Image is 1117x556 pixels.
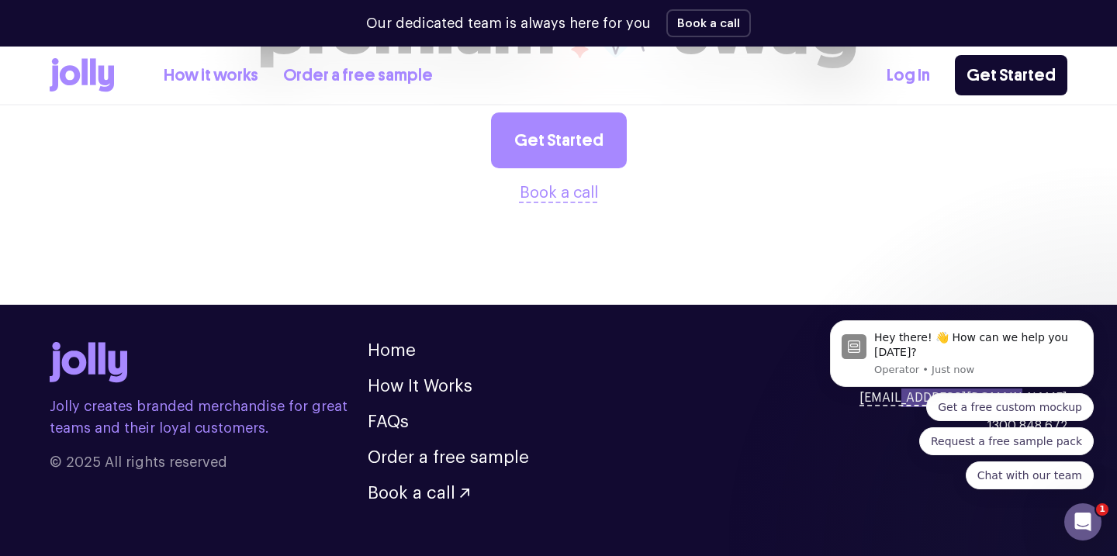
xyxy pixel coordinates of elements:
a: How It Works [368,378,472,395]
span: © 2025 All rights reserved [50,451,368,473]
a: FAQs [368,413,409,430]
button: Book a call [368,485,469,502]
a: Log In [887,63,930,88]
p: Our dedicated team is always here for you [366,13,651,34]
a: Order a free sample [368,449,529,466]
button: Book a call [520,181,598,205]
iframe: Intercom live chat [1064,503,1101,540]
a: Home [368,342,416,359]
span: Book a call [368,485,455,502]
iframe: Intercom notifications message [807,201,1117,514]
a: How it works [164,63,258,88]
button: Book a call [666,9,751,37]
span: 1 [1096,503,1108,516]
p: Jolly creates branded merchandise for great teams and their loyal customers. [50,395,368,439]
a: Order a free sample [283,63,433,88]
a: Get Started [491,112,627,168]
a: Get Started [955,55,1067,95]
